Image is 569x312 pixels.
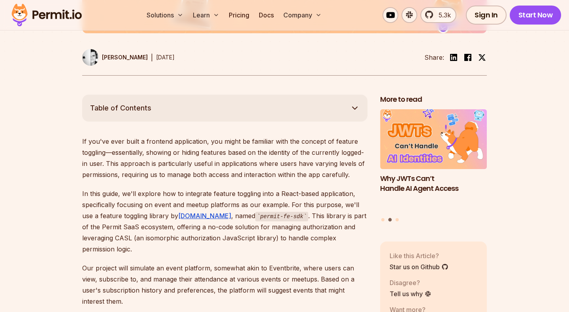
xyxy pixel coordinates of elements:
[380,109,487,213] li: 2 of 3
[82,136,367,180] p: If you've ever built a frontend application, you might be familiar with the concept of feature to...
[390,262,448,272] a: Star us on Github
[143,7,187,23] button: Solutions
[381,218,384,221] button: Go to slide 1
[434,10,451,20] span: 5.3k
[190,7,222,23] button: Learn
[463,53,473,62] img: facebook
[156,54,175,61] time: [DATE]
[82,49,99,66] img: Filip Grebowski
[256,7,277,23] a: Docs
[82,49,148,66] a: [PERSON_NAME]
[380,95,487,105] h2: More to read
[280,7,325,23] button: Company
[82,188,367,255] p: In this guide, we'll explore how to integrate feature toggling into a React-based application, sp...
[102,53,148,61] p: [PERSON_NAME]
[388,218,392,222] button: Go to slide 2
[478,53,486,61] img: twitter
[396,218,399,221] button: Go to slide 3
[178,212,231,220] a: [DOMAIN_NAME]
[380,109,487,223] div: Posts
[390,251,448,261] p: Like this Article?
[90,103,151,114] span: Table of Contents
[510,6,561,25] a: Start Now
[151,53,153,62] div: |
[380,174,487,194] h3: Why JWTs Can’t Handle AI Agent Access
[226,7,252,23] a: Pricing
[424,53,444,62] li: Share:
[82,95,367,122] button: Table of Contents
[255,212,308,221] code: permit-fe-sdk
[8,2,85,29] img: Permit logo
[466,6,507,25] a: Sign In
[420,7,456,23] a: 5.3k
[390,289,431,299] a: Tell us why
[449,53,458,62] img: linkedin
[82,263,367,307] p: Our project will simulate an event platform, somewhat akin to Eventbrite, where users can view, s...
[380,109,487,169] img: Why JWTs Can’t Handle AI Agent Access
[390,278,431,287] p: Disagree?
